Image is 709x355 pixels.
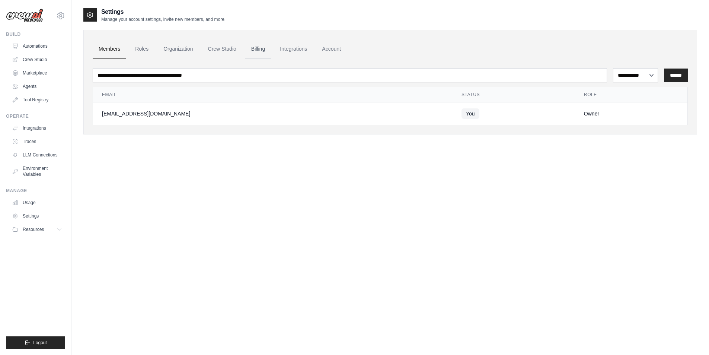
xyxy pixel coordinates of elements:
a: Tool Registry [9,94,65,106]
div: Build [6,31,65,37]
a: Crew Studio [9,54,65,66]
div: Operate [6,113,65,119]
th: Role [575,87,687,102]
a: Environment Variables [9,162,65,180]
a: Usage [9,197,65,209]
a: Organization [157,39,199,59]
a: Roles [129,39,154,59]
a: Account [316,39,347,59]
div: [EMAIL_ADDRESS][DOMAIN_NAME] [102,110,444,117]
div: Owner [584,110,678,117]
a: LLM Connections [9,149,65,161]
th: Status [453,87,575,102]
th: Email [93,87,453,102]
a: Crew Studio [202,39,242,59]
a: Integrations [274,39,313,59]
span: Resources [23,226,44,232]
a: Settings [9,210,65,222]
a: Marketplace [9,67,65,79]
a: Traces [9,136,65,148]
a: Automations [9,40,65,52]
img: Logo [6,9,43,23]
h2: Settings [101,7,226,16]
div: Manage [6,188,65,194]
button: Logout [6,336,65,349]
p: Manage your account settings, invite new members, and more. [101,16,226,22]
span: You [462,108,479,119]
a: Members [93,39,126,59]
a: Billing [245,39,271,59]
span: Logout [33,340,47,346]
a: Agents [9,80,65,92]
a: Integrations [9,122,65,134]
button: Resources [9,224,65,235]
